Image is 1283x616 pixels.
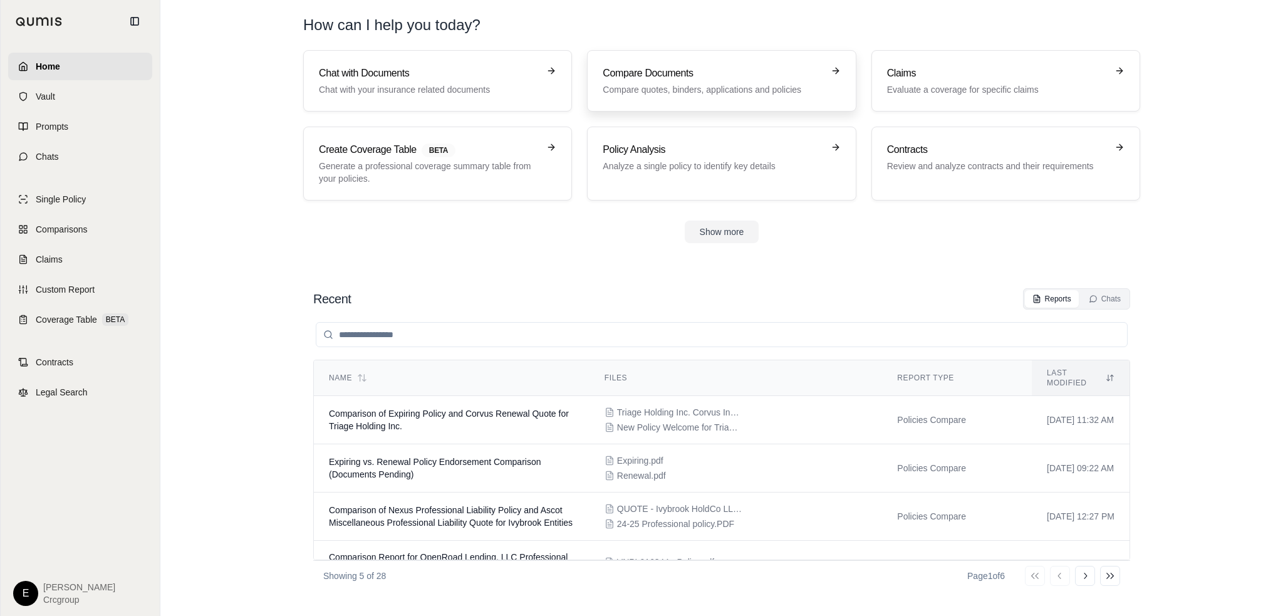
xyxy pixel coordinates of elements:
[882,396,1032,444] td: Policies Compare
[36,386,88,399] span: Legal Search
[319,83,539,96] p: Chat with your insurance related documents
[8,83,152,110] a: Vault
[587,50,856,112] a: Compare DocumentsCompare quotes, binders, applications and policies
[1025,290,1079,308] button: Reports
[8,348,152,376] a: Contracts
[590,360,883,396] th: Files
[617,518,734,530] span: 24-25 Professional policy.PDF
[603,142,823,157] h3: Policy Analysis
[16,17,63,26] img: Qumis Logo
[8,53,152,80] a: Home
[313,290,351,308] h2: Recent
[329,552,568,587] span: Comparison Report for OpenRoad Lending, LLC Professional Liability Policy VNPL016844 and Renewal ...
[8,246,152,273] a: Claims
[36,313,97,326] span: Coverage Table
[329,409,569,431] span: Comparison of Expiring Policy and Corvus Renewal Quote for Triage Holding Inc.
[603,160,823,172] p: Analyze a single policy to identify key details
[303,15,480,35] h1: How can I help you today?
[36,150,59,163] span: Chats
[36,356,73,368] span: Contracts
[882,493,1032,541] td: Policies Compare
[685,221,759,243] button: Show more
[102,313,128,326] span: BETA
[871,127,1140,201] a: ContractsReview and analyze contracts and their requirements
[303,50,572,112] a: Chat with DocumentsChat with your insurance related documents
[871,50,1140,112] a: ClaimsEvaluate a coverage for specific claims
[1032,541,1130,599] td: [DATE] 02:48 PM
[1032,396,1130,444] td: [DATE] 11:32 AM
[1032,493,1130,541] td: [DATE] 12:27 PM
[603,83,823,96] p: Compare quotes, binders, applications and policies
[8,185,152,213] a: Single Policy
[617,469,666,482] span: Renewal.pdf
[8,378,152,406] a: Legal Search
[8,276,152,303] a: Custom Report
[587,127,856,201] a: Policy AnalysisAnalyze a single policy to identify key details
[603,66,823,81] h3: Compare Documents
[303,127,572,201] a: Create Coverage TableBETAGenerate a professional coverage summary table from your policies.
[36,223,87,236] span: Comparisons
[882,360,1032,396] th: Report Type
[967,570,1005,582] div: Page 1 of 6
[8,113,152,140] a: Prompts
[8,216,152,243] a: Comparisons
[617,556,714,568] span: VNPL016844 - Policy.pdf
[1032,294,1071,304] div: Reports
[319,160,539,185] p: Generate a professional coverage summary table from your policies.
[36,193,86,206] span: Single Policy
[1032,444,1130,493] td: [DATE] 09:22 AM
[329,505,573,528] span: Comparison of Nexus Professional Liability Policy and Ascot Miscellaneous Professional Liability ...
[323,570,386,582] p: Showing 5 of 28
[887,66,1107,81] h3: Claims
[887,83,1107,96] p: Evaluate a coverage for specific claims
[329,457,541,479] span: Expiring vs. Renewal Policy Endorsement Comparison (Documents Pending)
[617,503,742,515] span: QUOTE - Ivybrook HoldCo LLC2025.pdf
[887,142,1107,157] h3: Contracts
[319,66,539,81] h3: Chat with Documents
[36,60,60,73] span: Home
[617,454,663,467] span: Expiring.pdf
[36,283,95,296] span: Custom Report
[617,421,742,434] span: New Policy Welcome for Triage Holding Inc. Policy Number CYB-108098026-00 20.pdf
[1081,290,1128,308] button: Chats
[422,144,455,157] span: BETA
[882,444,1032,493] td: Policies Compare
[319,142,539,157] h3: Create Coverage Table
[13,581,38,606] div: E
[329,373,574,383] div: Name
[43,593,115,606] span: Crcgroup
[617,406,742,419] span: Triage Holding Inc. Corvus Insurance Agent Quote with Cover Letter.pdf
[8,306,152,333] a: Coverage TableBETA
[36,90,55,103] span: Vault
[8,143,152,170] a: Chats
[882,541,1032,599] td: Policies Compare
[36,120,68,133] span: Prompts
[125,11,145,31] button: Collapse sidebar
[1047,368,1114,388] div: Last modified
[1089,294,1121,304] div: Chats
[36,253,63,266] span: Claims
[43,581,115,593] span: [PERSON_NAME]
[887,160,1107,172] p: Review and analyze contracts and their requirements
